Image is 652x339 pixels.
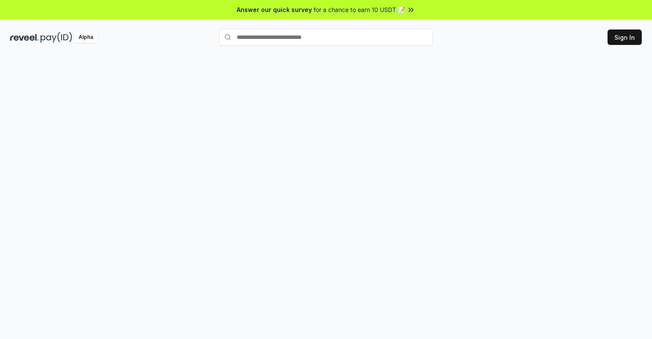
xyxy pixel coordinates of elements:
[74,32,98,43] div: Alpha
[314,5,405,14] span: for a chance to earn 10 USDT 📝
[10,32,39,43] img: reveel_dark
[608,29,642,45] button: Sign In
[41,32,72,43] img: pay_id
[237,5,312,14] span: Answer our quick survey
